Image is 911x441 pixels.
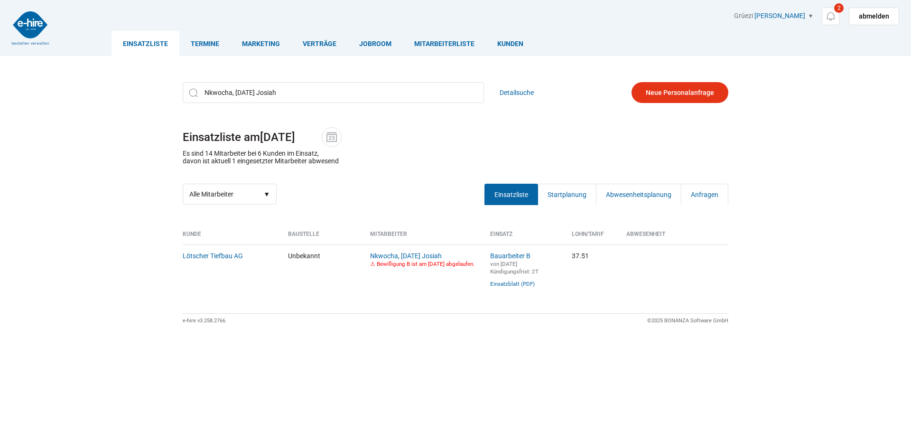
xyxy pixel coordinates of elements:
a: Lötscher Tiefbau AG [183,252,243,260]
p: Es sind 14 Mitarbeiter bei 6 Kunden im Einsatz, davon ist aktuell 1 eingesetzter Mitarbeiter abwe... [183,150,339,165]
a: Detailsuche [500,82,534,103]
a: Jobroom [348,31,403,56]
a: [PERSON_NAME] [754,12,805,19]
a: Mitarbeiterliste [403,31,486,56]
a: Marketing [231,31,291,56]
small: von [DATE] Kündigungsfrist: 2T [490,261,539,275]
th: Abwesenheit [619,231,728,244]
a: Nkwocha, [DATE] Josiah [370,252,442,260]
a: Bauarbeiter B [490,252,530,260]
input: Schnellsuche [183,82,484,103]
a: Einsatzliste [484,184,538,205]
div: Grüezi [734,12,899,25]
a: Startplanung [538,184,596,205]
div: ©2025 BONANZA Software GmbH [647,314,728,328]
img: icon-date.svg [325,130,339,144]
a: abmelden [849,8,899,25]
a: Verträge [291,31,348,56]
th: Einsatz [483,231,565,244]
a: Neue Personalanfrage [632,82,728,103]
th: Kunde [183,231,281,244]
img: icon-notification.svg [825,10,837,22]
a: Kunden [486,31,535,56]
a: Einsatzliste [112,31,179,56]
th: Lohn/Tarif [565,231,619,244]
a: Anfragen [681,184,728,205]
a: Termine [179,31,231,56]
th: Mitarbeiter [363,231,483,244]
a: 2 [822,8,839,25]
span: 2 [834,3,844,13]
div: e-hire v3.258.2766 [183,314,225,328]
nobr: 37.51 [572,252,589,260]
img: logo2.png [12,11,49,45]
a: Abwesenheitsplanung [596,184,681,205]
a: Einsatzblatt (PDF) [490,281,535,287]
span: Unbekannt [288,252,356,267]
th: Baustelle [281,231,363,244]
font: ⚠ Bewilligung B ist am [DATE] abgelaufen. [370,261,474,267]
h1: Einsatzliste am [183,127,728,147]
